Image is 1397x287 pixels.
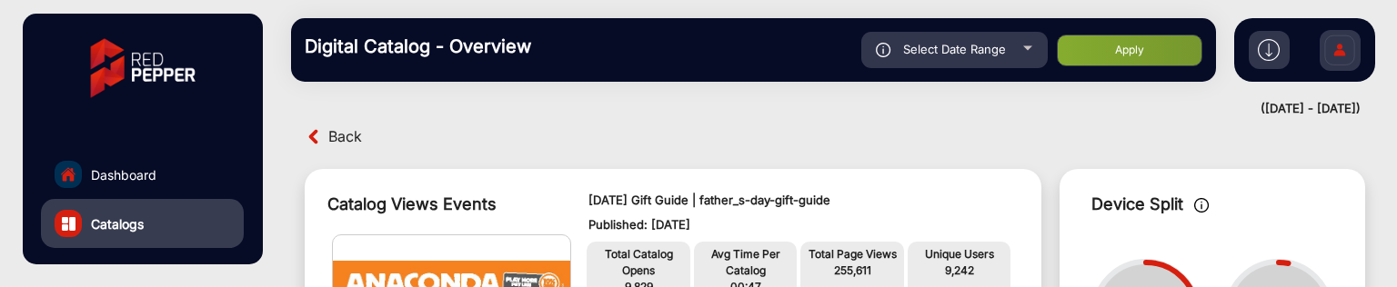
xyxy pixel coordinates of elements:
[41,150,244,199] a: Dashboard
[91,165,156,184] span: Dashboard
[876,43,891,57] img: icon
[588,216,1010,234] p: Published: [DATE]
[91,214,144,233] span: Catalogs
[62,217,75,231] img: catalog
[328,123,362,151] span: Back
[273,100,1361,118] div: ([DATE] - [DATE])
[305,127,324,146] img: back arrow
[588,192,1010,210] p: [DATE] Gift Guide | father_s-day-gift-guide
[1057,35,1202,66] button: Apply
[805,246,900,262] p: Total Page Views
[1321,21,1359,84] img: Sign%20Up.svg
[591,246,686,279] p: Total Catalog Opens
[945,263,974,277] span: 9,242
[60,166,76,183] img: home
[41,199,244,248] a: Catalogs
[903,42,1006,56] span: Select Date Range
[77,23,208,114] img: vmg-logo
[1091,194,1183,213] span: Device Split
[698,246,793,279] p: Avg Time Per Catalog
[1194,198,1210,213] img: icon
[834,263,871,277] span: 255,611
[912,246,1007,262] p: Unique Users
[1258,39,1280,61] img: h2download.svg
[305,35,559,57] h3: Digital Catalog - Overview
[327,192,552,216] div: Catalog Views Events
